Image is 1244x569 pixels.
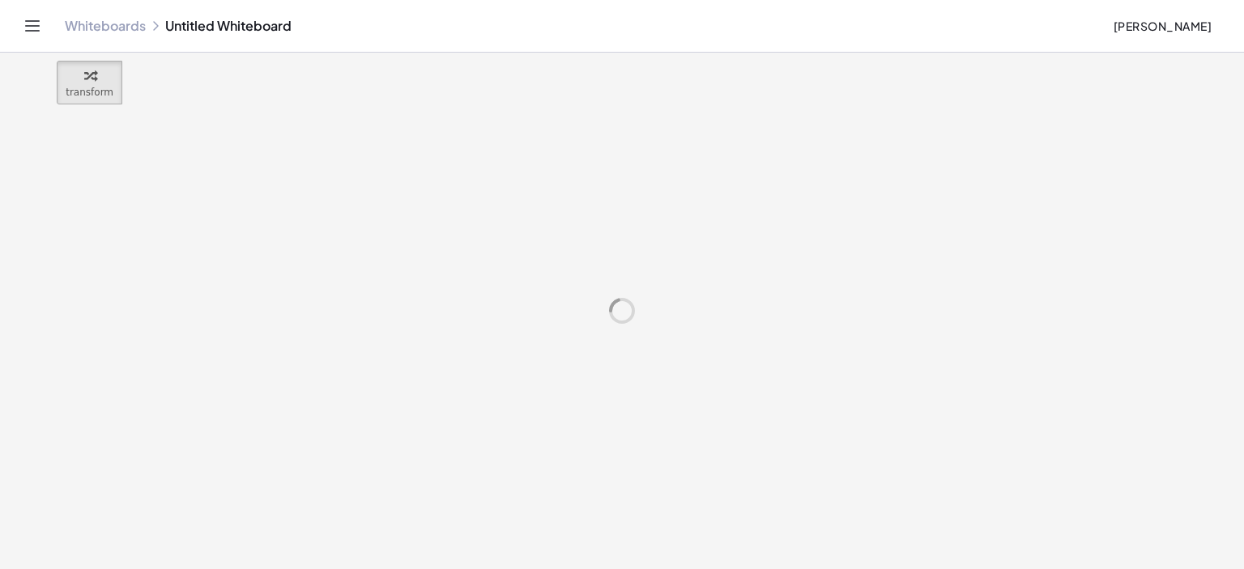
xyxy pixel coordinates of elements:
[65,18,146,34] a: Whiteboards
[19,13,45,39] button: Toggle navigation
[66,87,113,98] span: transform
[1100,11,1225,40] button: [PERSON_NAME]
[1113,19,1212,33] span: [PERSON_NAME]
[57,61,122,104] button: transform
